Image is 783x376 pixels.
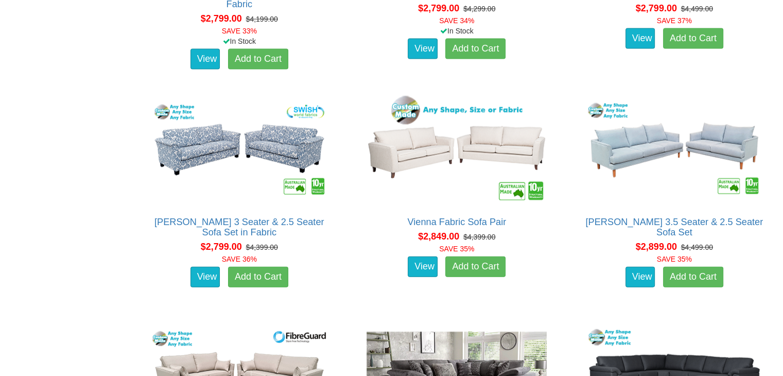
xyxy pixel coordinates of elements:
span: $2,899.00 [636,242,677,252]
font: SAVE 35% [439,245,474,253]
del: $4,499.00 [681,243,713,251]
font: SAVE 34% [439,16,474,25]
font: SAVE 35% [657,255,692,263]
font: SAVE 37% [657,16,692,25]
span: $2,849.00 [418,231,459,242]
font: SAVE 36% [222,255,257,263]
a: Vienna Fabric Sofa Pair [407,217,506,227]
del: $4,399.00 [246,243,278,251]
a: [PERSON_NAME] 3 Seater & 2.5 Seater Sofa Set in Fabric [154,217,324,237]
del: $4,499.00 [681,5,713,13]
a: View [625,28,655,49]
a: Add to Cart [228,267,288,287]
del: $4,299.00 [463,5,495,13]
a: Add to Cart [663,28,723,49]
a: View [408,257,438,277]
img: Vienna Fabric Sofa Pair [364,93,549,207]
a: View [625,267,655,287]
del: $4,399.00 [463,233,495,241]
img: Tiffany 3 Seater & 2.5 Seater Sofa Set in Fabric [147,93,332,207]
a: View [190,49,220,70]
span: $2,799.00 [418,3,459,13]
span: $2,799.00 [636,3,677,13]
a: Add to Cart [228,49,288,70]
a: View [190,267,220,287]
a: Add to Cart [445,257,506,277]
a: Add to Cart [445,39,506,59]
del: $4,199.00 [246,15,278,23]
font: SAVE 33% [222,27,257,35]
a: [PERSON_NAME] 3.5 Seater & 2.5 Seater Sofa Set [585,217,763,237]
a: Add to Cart [663,267,723,287]
span: $2,799.00 [201,13,242,24]
img: Marley 3.5 Seater & 2.5 Seater Sofa Set [582,93,767,207]
div: In Stock [136,36,343,46]
span: $2,799.00 [201,242,242,252]
a: View [408,39,438,59]
div: In Stock [354,26,560,36]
